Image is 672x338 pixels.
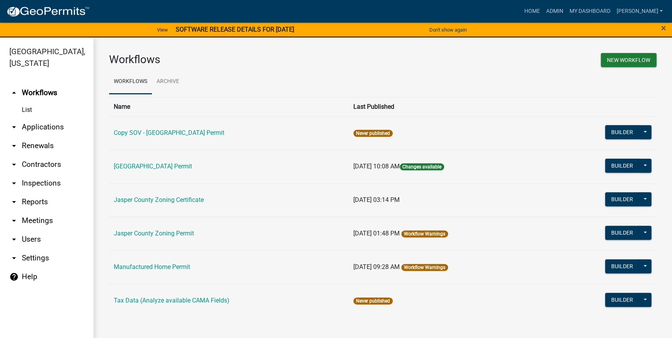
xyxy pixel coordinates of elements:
[109,97,349,116] th: Name
[605,226,639,240] button: Builder
[566,4,613,19] a: My Dashboard
[404,265,445,270] a: Workflow Warnings
[9,122,19,132] i: arrow_drop_down
[353,163,400,170] span: [DATE] 10:08 AM
[9,88,19,97] i: arrow_drop_up
[109,53,377,66] h3: Workflows
[521,4,543,19] a: Home
[605,293,639,307] button: Builder
[605,192,639,206] button: Builder
[353,263,400,271] span: [DATE] 09:28 AM
[9,216,19,225] i: arrow_drop_down
[152,69,184,94] a: Archive
[605,159,639,173] button: Builder
[426,23,470,36] button: Don't show again
[9,235,19,244] i: arrow_drop_down
[404,231,445,237] a: Workflow Warnings
[400,163,444,170] span: Changes available
[605,125,639,139] button: Builder
[9,197,19,207] i: arrow_drop_down
[9,160,19,169] i: arrow_drop_down
[154,23,171,36] a: View
[114,230,194,237] a: Jasper County Zoning Permit
[353,196,400,204] span: [DATE] 03:14 PM
[114,163,192,170] a: [GEOGRAPHIC_DATA] Permit
[543,4,566,19] a: Admin
[353,230,400,237] span: [DATE] 01:48 PM
[9,272,19,281] i: help
[109,69,152,94] a: Workflows
[605,259,639,273] button: Builder
[601,53,656,67] button: New Workflow
[9,253,19,263] i: arrow_drop_down
[9,141,19,150] i: arrow_drop_down
[176,26,294,33] strong: SOFTWARE RELEASE DETAILS FOR [DATE]
[114,129,224,136] a: Copy SOV - [GEOGRAPHIC_DATA] Permit
[349,97,548,116] th: Last Published
[613,4,666,19] a: [PERSON_NAME]
[353,297,393,304] span: Never published
[353,130,393,137] span: Never published
[9,179,19,188] i: arrow_drop_down
[114,297,229,304] a: Tax Data (Analyze available CAMA Fields)
[114,196,204,204] a: Jasper County Zoning Certificate
[661,23,666,33] button: Close
[114,263,190,271] a: Manufactured Home Permit
[661,23,666,34] span: ×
